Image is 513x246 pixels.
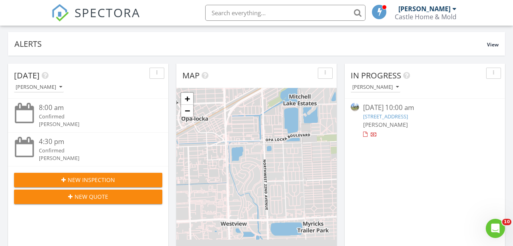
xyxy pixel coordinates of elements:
[39,147,150,154] div: Confirmed
[16,84,62,90] div: [PERSON_NAME]
[39,113,150,120] div: Confirmed
[363,113,408,120] a: [STREET_ADDRESS]
[398,5,450,13] div: [PERSON_NAME]
[363,103,487,113] div: [DATE] 10:00 am
[14,82,64,93] button: [PERSON_NAME]
[14,173,162,187] button: New Inspection
[39,120,150,128] div: [PERSON_NAME]
[182,70,200,81] span: Map
[205,5,366,21] input: Search everything...
[51,4,69,22] img: The Best Home Inspection Software - Spectora
[351,70,401,81] span: In Progress
[39,103,150,113] div: 8:00 am
[487,41,499,48] span: View
[351,103,359,111] img: streetview
[75,4,140,21] span: SPECTORA
[395,13,456,21] div: Castle Home & Mold
[14,38,487,49] div: Alerts
[14,70,40,81] span: [DATE]
[14,190,162,204] button: New Quote
[351,82,400,93] button: [PERSON_NAME]
[75,192,108,201] span: New Quote
[502,219,511,225] span: 10
[352,84,399,90] div: [PERSON_NAME]
[181,93,193,105] a: Zoom in
[486,219,505,238] iframe: Intercom live chat
[351,103,499,138] a: [DATE] 10:00 am [STREET_ADDRESS] [PERSON_NAME]
[39,154,150,162] div: [PERSON_NAME]
[39,137,150,147] div: 4:30 pm
[68,176,115,184] span: New Inspection
[363,121,408,128] span: [PERSON_NAME]
[51,11,140,28] a: SPECTORA
[181,105,193,117] a: Zoom out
